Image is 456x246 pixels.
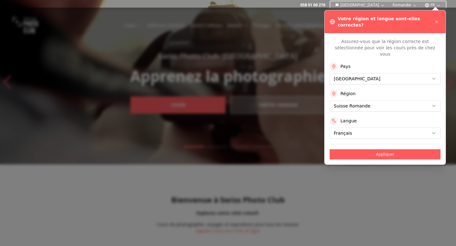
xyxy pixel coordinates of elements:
[330,38,440,57] p: Assurez-vous que la région correcte est sélectionnée pour voir les cours près de chez vous
[300,3,325,8] a: 058 51 00 270
[338,15,433,28] h3: Votre région et langue sont-elles correctes?
[422,1,443,9] button: FR
[333,1,388,9] button: [GEOGRAPHIC_DATA]
[340,118,357,124] label: Langue
[340,63,351,70] label: Pays
[340,90,356,97] label: Région
[330,149,440,159] button: Appliquer
[390,1,420,9] button: Romandie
